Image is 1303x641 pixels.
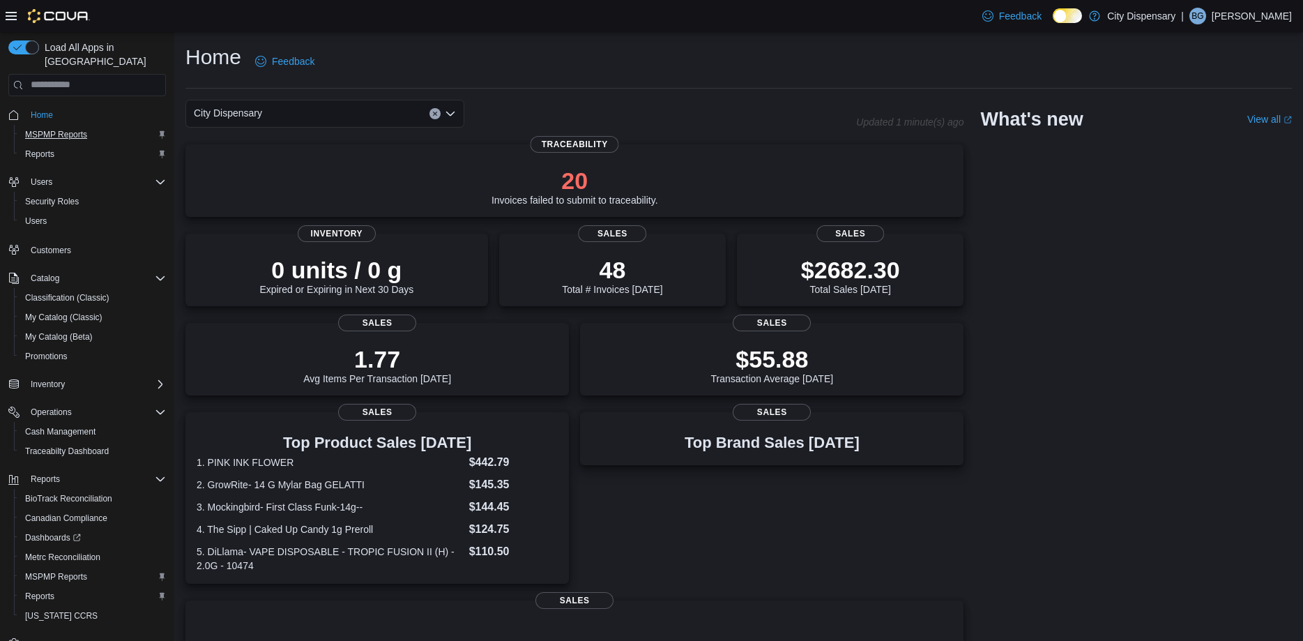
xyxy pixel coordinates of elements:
span: BG [1191,8,1203,24]
span: Customers [25,241,166,258]
span: My Catalog (Classic) [20,309,166,326]
a: Users [20,213,52,229]
button: My Catalog (Classic) [14,308,172,327]
button: Reports [14,144,172,164]
span: Washington CCRS [20,608,166,624]
span: Customers [31,245,71,256]
a: Classification (Classic) [20,289,115,306]
button: Reports [14,587,172,606]
button: Catalog [3,269,172,288]
span: Sales [535,592,614,609]
span: Feedback [272,54,314,68]
div: Avg Items Per Transaction [DATE] [303,345,451,384]
button: Promotions [14,347,172,366]
span: Catalog [25,270,166,287]
span: Operations [25,404,166,421]
span: Inventory [298,225,376,242]
span: Traceability [531,136,619,153]
span: Promotions [20,348,166,365]
div: Brian Gates [1189,8,1206,24]
span: Dark Mode [1053,23,1053,24]
button: BioTrack Reconciliation [14,489,172,508]
h2: What's new [980,108,1083,130]
a: MSPMP Reports [20,568,93,585]
p: [PERSON_NAME] [1212,8,1292,24]
a: Dashboards [20,529,86,546]
div: Transaction Average [DATE] [711,345,834,384]
button: MSPMP Reports [14,125,172,144]
span: Reports [25,471,166,488]
span: Sales [338,404,416,421]
span: Cash Management [20,423,166,440]
span: Home [31,110,53,121]
a: BioTrack Reconciliation [20,490,118,507]
span: Sales [338,315,416,331]
button: Operations [3,402,172,422]
p: Updated 1 minute(s) ago [856,116,963,128]
button: Catalog [25,270,65,287]
span: Sales [816,225,885,242]
span: Reports [20,588,166,605]
span: Users [20,213,166,229]
a: My Catalog (Classic) [20,309,108,326]
h3: Top Brand Sales [DATE] [685,435,860,451]
span: My Catalog (Beta) [25,331,93,342]
dt: 5. DiLlama- VAPE DISPOSABLE - TROPIC FUSION II (H) - 2.0G - 10474 [197,545,464,573]
dt: 4. The Sipp | Caked Up Candy 1g Preroll [197,522,464,536]
span: Metrc Reconciliation [25,552,100,563]
a: Reports [20,146,60,163]
a: Customers [25,242,77,259]
a: Home [25,107,59,123]
span: Sales [733,404,811,421]
a: My Catalog (Beta) [20,329,98,345]
a: Cash Management [20,423,101,440]
a: View allExternal link [1247,114,1292,125]
div: Invoices failed to submit to traceability. [492,167,658,206]
button: Users [14,211,172,231]
span: Classification (Classic) [20,289,166,306]
button: MSPMP Reports [14,567,172,587]
p: 48 [562,256,662,284]
span: Inventory [31,379,65,390]
span: Sales [579,225,647,242]
p: 0 units / 0 g [259,256,413,284]
button: Cash Management [14,422,172,442]
span: City Dispensary [194,105,262,121]
span: Traceabilty Dashboard [25,446,109,457]
span: Users [31,176,52,188]
span: Dashboards [25,532,81,543]
a: Canadian Compliance [20,510,113,527]
a: Feedback [250,47,320,75]
div: Total # Invoices [DATE] [562,256,662,295]
button: Metrc Reconciliation [14,548,172,567]
span: [US_STATE] CCRS [25,610,98,621]
span: MSPMP Reports [25,571,87,582]
span: Classification (Classic) [25,292,109,303]
span: Reports [20,146,166,163]
button: Inventory [3,375,172,394]
button: Operations [25,404,77,421]
span: Sales [733,315,811,331]
dt: 1. PINK INK FLOWER [197,455,464,469]
button: Security Roles [14,192,172,211]
button: Open list of options [445,108,456,119]
span: Users [25,174,166,190]
span: Dashboards [20,529,166,546]
p: 20 [492,167,658,195]
img: Cova [28,9,90,23]
a: [US_STATE] CCRS [20,608,103,624]
button: Reports [3,469,172,489]
span: Reports [25,591,54,602]
button: Users [3,172,172,192]
span: Feedback [999,9,1042,23]
span: Home [25,106,166,123]
p: $2682.30 [801,256,900,284]
span: My Catalog (Classic) [25,312,102,323]
p: 1.77 [303,345,451,373]
p: | [1181,8,1184,24]
div: Expired or Expiring in Next 30 Days [259,256,413,295]
span: Users [25,216,47,227]
span: Catalog [31,273,59,284]
span: Cash Management [25,426,96,437]
span: Security Roles [20,193,166,210]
